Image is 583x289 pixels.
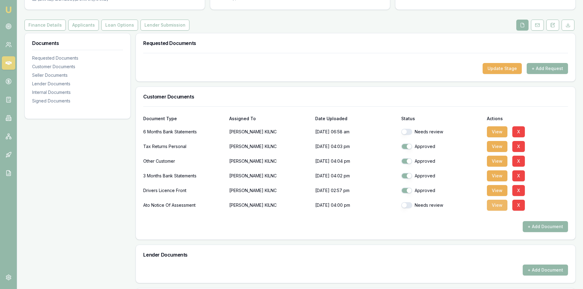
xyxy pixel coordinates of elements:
[32,55,123,61] div: Requested Documents
[315,117,396,121] div: Date Uploaded
[512,126,525,137] button: X
[487,141,507,152] button: View
[24,20,67,31] a: Finance Details
[229,184,310,197] p: [PERSON_NAME] KILNC
[24,20,66,31] button: Finance Details
[143,170,224,182] div: 3 Months Bank Statements
[401,202,482,208] div: Needs review
[315,140,396,153] p: [DATE] 04:03 pm
[401,158,482,164] div: Approved
[315,199,396,211] p: [DATE] 04:00 pm
[229,199,310,211] p: [PERSON_NAME] KILNC
[523,221,568,232] button: + Add Document
[401,117,482,121] div: Status
[32,64,123,70] div: Customer Documents
[315,126,396,138] p: [DATE] 06:58 am
[143,252,568,257] h3: Lender Documents
[512,200,525,211] button: X
[487,200,507,211] button: View
[32,41,123,46] h3: Documents
[100,20,139,31] a: Loan Options
[143,184,224,197] div: Drivers Licence Front
[401,187,482,194] div: Approved
[143,41,568,46] h3: Requested Documents
[229,117,310,121] div: Assigned To
[401,143,482,150] div: Approved
[483,63,522,74] button: Update Stage
[229,155,310,167] p: [PERSON_NAME] KILNC
[487,170,507,181] button: View
[139,20,191,31] a: Lender Submission
[140,20,189,31] button: Lender Submission
[512,156,525,167] button: X
[315,184,396,197] p: [DATE] 02:57 pm
[143,155,224,167] div: Other Customer
[68,20,99,31] button: Applicants
[32,98,123,104] div: Signed Documents
[487,185,507,196] button: View
[101,20,138,31] button: Loan Options
[32,72,123,78] div: Seller Documents
[512,141,525,152] button: X
[487,156,507,167] button: View
[143,94,568,99] h3: Customer Documents
[523,265,568,276] button: + Add Document
[315,155,396,167] p: [DATE] 04:04 pm
[143,117,224,121] div: Document Type
[229,170,310,182] p: [PERSON_NAME] KILNC
[229,140,310,153] p: [PERSON_NAME] KILNC
[315,170,396,182] p: [DATE] 04:02 pm
[401,129,482,135] div: Needs review
[401,173,482,179] div: Approved
[487,117,568,121] div: Actions
[512,170,525,181] button: X
[143,126,224,138] div: 6 Months Bank Statements
[67,20,100,31] a: Applicants
[229,126,310,138] p: [PERSON_NAME] KILNC
[5,6,12,13] img: emu-icon-u.png
[143,199,224,211] div: Ato Notice Of Assessment
[487,126,507,137] button: View
[512,185,525,196] button: X
[32,81,123,87] div: Lender Documents
[527,63,568,74] button: + Add Request
[32,89,123,95] div: Internal Documents
[143,140,224,153] div: Tax Returns Personal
